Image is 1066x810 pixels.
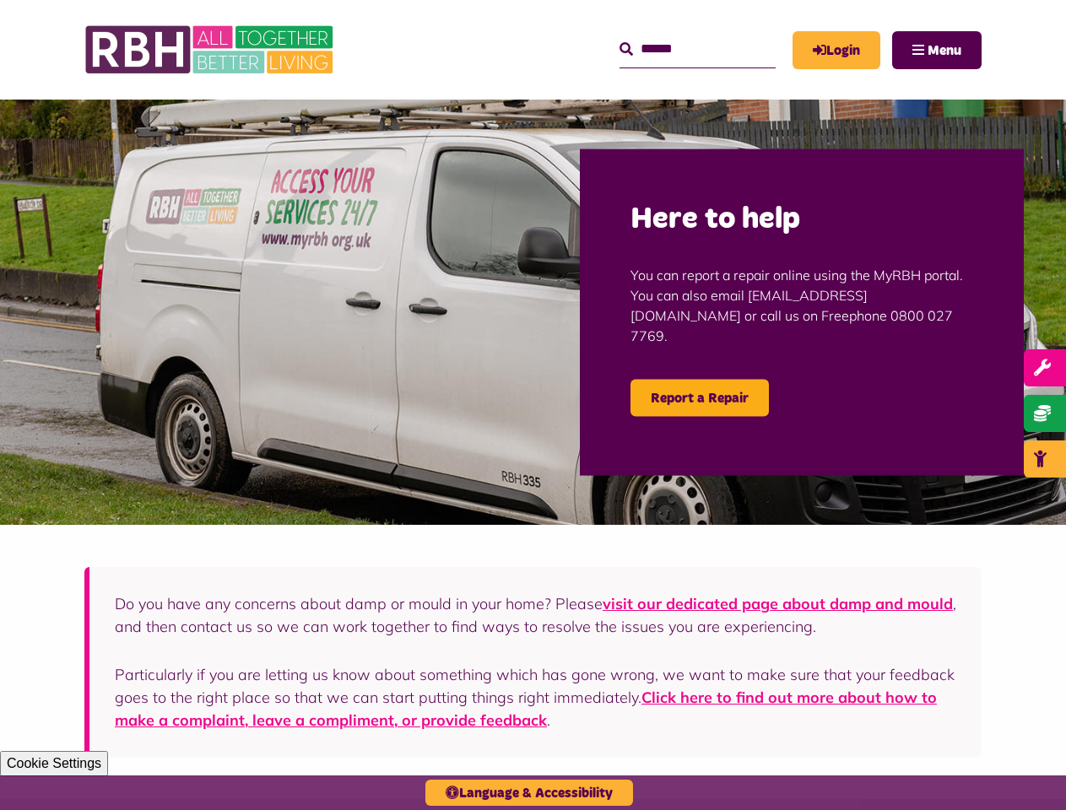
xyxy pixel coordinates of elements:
p: Particularly if you are letting us know about something which has gone wrong, we want to make sur... [115,663,956,732]
p: Do you have any concerns about damp or mould in your home? Please , and then contact us so we can... [115,592,956,638]
p: You can report a repair online using the MyRBH portal. You can also email [EMAIL_ADDRESS][DOMAIN_... [630,240,973,371]
h2: Here to help [630,200,973,240]
button: Navigation [892,31,982,69]
button: Language & Accessibility [425,780,633,806]
a: Report a Repair [630,380,769,417]
img: RBH [84,17,338,83]
a: visit our dedicated page about damp and mould [603,594,953,613]
span: Menu [928,44,961,57]
a: MyRBH [793,31,880,69]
